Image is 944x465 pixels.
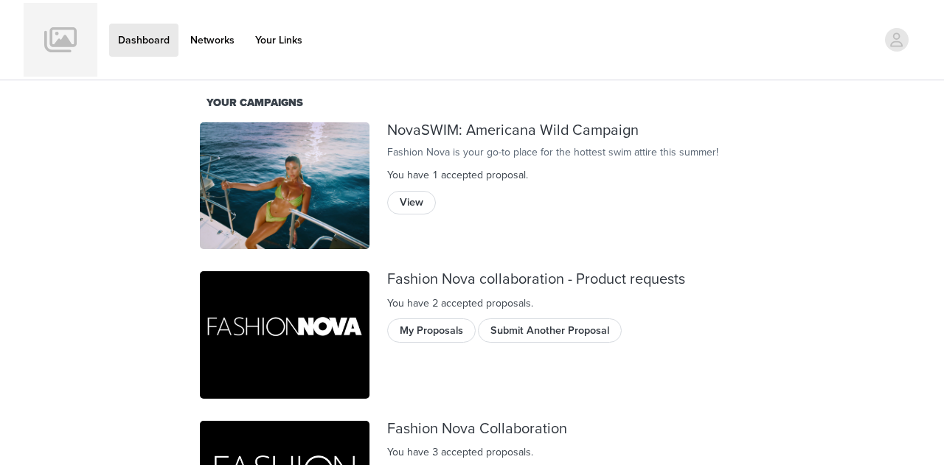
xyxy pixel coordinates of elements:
[206,95,737,111] div: Your Campaigns
[387,318,476,342] button: My Proposals
[387,297,533,310] span: You have 2 accepted proposal .
[387,169,528,181] span: You have 1 accepted proposal .
[387,144,744,160] div: Fashion Nova is your go-to place for the hottest swim attire this summer!
[478,318,622,342] button: Submit Another Proposal
[200,271,369,399] img: Fashion Nova
[246,24,311,57] a: Your Links
[526,297,531,310] span: s
[109,24,178,57] a: Dashboard
[387,122,744,139] div: NovaSWIM: Americana Wild Campaign
[526,446,531,458] span: s
[387,192,436,203] a: View
[387,421,744,438] div: Fashion Nova Collaboration
[387,271,744,288] div: Fashion Nova collaboration - Product requests
[181,24,243,57] a: Networks
[889,28,903,52] div: avatar
[387,446,533,458] span: You have 3 accepted proposal .
[200,122,369,250] img: Fashion Nova
[387,191,436,214] button: View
